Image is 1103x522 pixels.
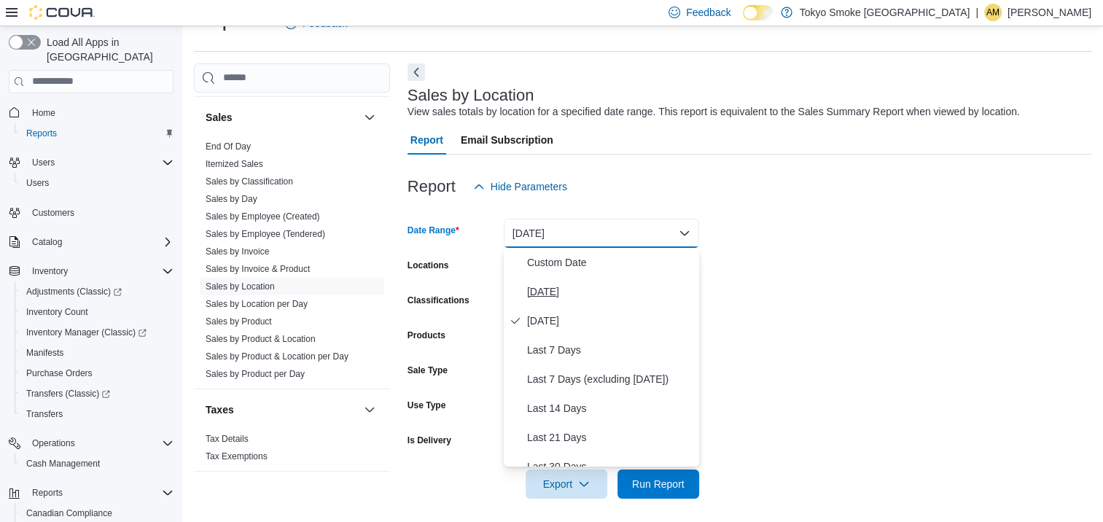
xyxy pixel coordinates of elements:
label: Is Delivery [408,435,451,446]
a: Inventory Manager (Classic) [20,324,152,341]
button: Reports [3,483,179,503]
button: Inventory [3,261,179,281]
span: Cash Management [20,455,174,472]
a: Sales by Product & Location [206,334,316,344]
button: Taxes [206,402,358,417]
span: Manifests [20,344,174,362]
button: Users [26,154,61,171]
label: Locations [408,260,449,271]
span: Sales by Invoice & Product [206,263,310,275]
button: Users [15,173,179,193]
span: Last 30 Days [527,458,693,475]
button: Transfers [15,404,179,424]
span: Canadian Compliance [26,507,112,519]
button: Operations [3,433,179,453]
button: Operations [26,435,81,452]
h3: Sales by Location [408,87,534,104]
a: Canadian Compliance [20,505,118,522]
span: [DATE] [527,283,693,300]
a: Tax Exemptions [206,451,268,461]
button: Reports [15,123,179,144]
h3: Taxes [206,402,234,417]
a: Sales by Employee (Tendered) [206,229,325,239]
span: Inventory [32,265,68,277]
span: [DATE] [527,312,693,330]
button: Cash Management [15,453,179,474]
button: Inventory [26,262,74,280]
span: Purchase Orders [26,367,93,379]
span: Sales by Employee (Created) [206,211,320,222]
button: Purchase Orders [15,363,179,383]
span: Transfers [20,405,174,423]
button: [DATE] [504,219,699,248]
span: Dark Mode [743,20,744,21]
span: Run Report [632,477,685,491]
div: Taxes [194,430,390,471]
a: Adjustments (Classic) [20,283,128,300]
span: Reports [26,484,174,502]
span: Reports [26,128,57,139]
a: Transfers (Classic) [20,385,116,402]
button: Catalog [3,232,179,252]
a: Sales by Product & Location per Day [206,351,348,362]
button: Reports [26,484,69,502]
p: | [975,4,978,21]
a: Sales by Invoice & Product [206,264,310,274]
label: Date Range [408,225,459,236]
span: Operations [32,437,75,449]
span: Catalog [26,233,174,251]
a: Adjustments (Classic) [15,281,179,302]
span: Home [26,104,174,122]
button: Sales [361,109,378,126]
h3: Sales [206,110,233,125]
button: Customers [3,202,179,223]
span: Home [32,107,55,119]
span: Transfers [26,408,63,420]
span: Sales by Location per Day [206,298,308,310]
span: Reports [20,125,174,142]
a: Sales by Location [206,281,275,292]
span: Catalog [32,236,62,248]
label: Classifications [408,295,469,306]
h3: Report [408,178,456,195]
a: Transfers (Classic) [15,383,179,404]
span: Manifests [26,347,63,359]
a: End Of Day [206,141,251,152]
span: Last 14 Days [527,400,693,417]
span: Purchase Orders [20,365,174,382]
a: Inventory Manager (Classic) [15,322,179,343]
span: Reports [32,487,63,499]
a: Sales by Classification [206,176,293,187]
span: Sales by Location [206,281,275,292]
button: Taxes [361,401,378,418]
span: Cash Management [26,458,100,470]
button: Sales [206,110,358,125]
a: Sales by Invoice [206,246,269,257]
a: Sales by Day [206,194,257,204]
span: Inventory Count [26,306,88,318]
span: Inventory Manager (Classic) [20,324,174,341]
span: Tax Details [206,433,249,445]
span: Transfers (Classic) [26,388,110,400]
span: Sales by Employee (Tendered) [206,228,325,240]
a: Users [20,174,55,192]
span: Sales by Invoice [206,246,269,257]
div: Ashley Mousseau [984,4,1002,21]
span: Customers [26,203,174,222]
a: Sales by Product [206,316,272,327]
span: Hide Parameters [491,179,567,194]
div: Select listbox [504,248,699,467]
span: Export [534,470,599,499]
span: Sales by Product [206,316,272,327]
span: Last 21 Days [527,429,693,446]
span: Report [410,125,443,155]
div: View sales totals by location for a specified date range. This report is equivalent to the Sales ... [408,104,1020,120]
a: Customers [26,204,80,222]
label: Use Type [408,400,445,411]
span: Last 7 Days (excluding [DATE]) [527,370,693,388]
span: Inventory Count [20,303,174,321]
div: Sales [194,138,390,389]
input: Dark Mode [743,5,773,20]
